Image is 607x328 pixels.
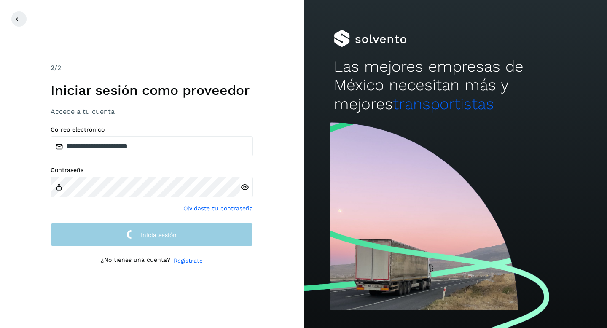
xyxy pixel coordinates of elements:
[51,126,253,133] label: Correo electrónico
[51,223,253,246] button: Inicia sesión
[51,82,253,98] h1: Iniciar sesión como proveedor
[183,204,253,213] a: Olvidaste tu contraseña
[51,167,253,174] label: Contraseña
[334,57,577,113] h2: Las mejores empresas de México necesitan más y mejores
[51,108,253,116] h3: Accede a tu cuenta
[51,64,54,72] span: 2
[101,256,170,265] p: ¿No tienes una cuenta?
[141,232,177,238] span: Inicia sesión
[51,63,253,73] div: /2
[174,256,203,265] a: Regístrate
[393,95,494,113] span: transportistas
